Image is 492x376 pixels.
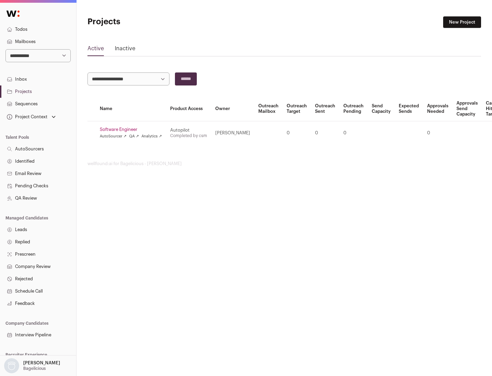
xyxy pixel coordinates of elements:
[254,96,283,121] th: Outreach Mailbox
[3,7,23,21] img: Wellfound
[423,121,452,145] td: 0
[166,96,211,121] th: Product Access
[311,96,339,121] th: Outreach Sent
[423,96,452,121] th: Approvals Needed
[283,96,311,121] th: Outreach Target
[87,16,219,27] h1: Projects
[5,114,47,120] div: Project Context
[311,121,339,145] td: 0
[283,121,311,145] td: 0
[339,96,368,121] th: Outreach Pending
[170,127,207,133] div: Autopilot
[395,96,423,121] th: Expected Sends
[5,112,57,122] button: Open dropdown
[96,96,166,121] th: Name
[4,358,19,373] img: nopic.png
[443,16,481,28] a: New Project
[87,44,104,55] a: Active
[129,134,139,139] a: QA ↗
[141,134,162,139] a: Analytics ↗
[100,134,126,139] a: AutoSourcer ↗
[100,127,162,132] a: Software Engineer
[3,358,61,373] button: Open dropdown
[170,134,207,138] a: Completed by csm
[452,96,482,121] th: Approvals Send Capacity
[368,96,395,121] th: Send Capacity
[211,121,254,145] td: [PERSON_NAME]
[23,366,46,371] p: Bagelicious
[23,360,60,366] p: [PERSON_NAME]
[87,161,481,166] footer: wellfound:ai for Bagelicious - [PERSON_NAME]
[115,44,135,55] a: Inactive
[211,96,254,121] th: Owner
[339,121,368,145] td: 0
